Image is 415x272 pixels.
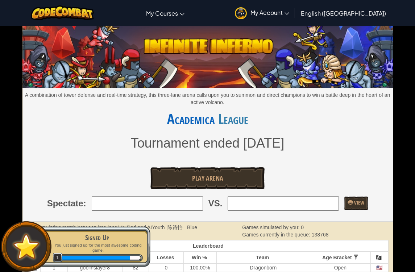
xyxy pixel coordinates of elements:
[353,199,364,206] span: View
[215,109,248,128] span: League
[142,3,188,23] a: My Courses
[217,263,310,272] td: Dragonborn
[310,263,371,272] td: Open
[297,3,390,23] a: English ([GEOGRAPHIC_DATA])
[146,9,178,17] span: My Courses
[217,252,310,263] th: Team
[51,243,143,253] p: You just signed up for the most awesome coding game.
[22,23,393,88] img: Infinite Inferno
[10,230,43,263] img: default.png
[31,5,94,20] img: CodeCombat logo
[250,9,289,16] span: My Account
[235,7,247,19] img: avatar
[51,232,143,243] div: Signed Up
[183,263,216,272] td: 100.00%
[242,224,301,230] span: Games simulated by you:
[149,252,184,263] th: Losses
[149,263,184,272] td: 0
[167,109,215,128] a: Academica
[371,252,388,263] th: 🏴‍☠️
[47,197,83,210] span: Spectate
[301,9,386,17] span: English ([GEOGRAPHIC_DATA])
[231,1,293,24] a: My Account
[83,197,86,210] span: :
[301,224,304,230] span: 0
[371,263,388,272] td: United States
[53,253,63,263] span: 1
[310,252,371,263] th: Age Bracket
[131,136,285,151] span: Tournament ended [DATE]
[22,91,393,106] p: A combination of tower defense and real-time strategy, this three-lane arena calls upon you to su...
[242,232,311,238] span: Games currently in the queue:
[192,174,223,183] span: Play Arena
[312,232,329,238] span: 138768
[183,252,216,263] th: Win %
[193,243,224,249] span: Leaderboard
[208,197,223,210] span: VS.
[150,167,265,189] a: Play Arena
